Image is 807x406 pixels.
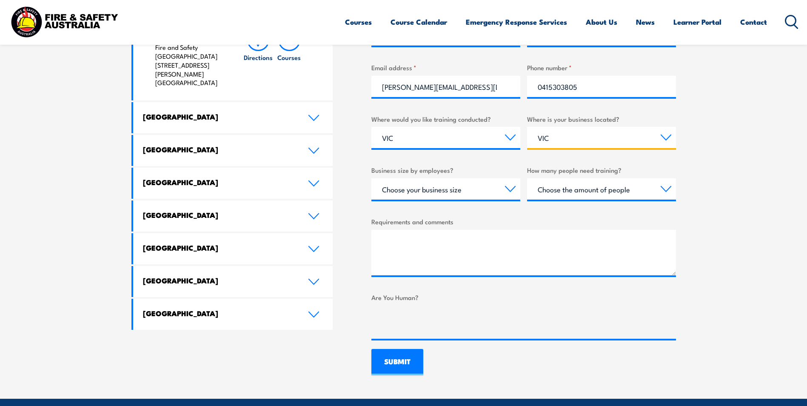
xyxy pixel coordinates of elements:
[155,43,226,87] p: Fire and Safety [GEOGRAPHIC_DATA] [STREET_ADDRESS][PERSON_NAME] [GEOGRAPHIC_DATA]
[143,177,295,187] h4: [GEOGRAPHIC_DATA]
[673,11,721,33] a: Learner Portal
[133,233,333,264] a: [GEOGRAPHIC_DATA]
[143,309,295,318] h4: [GEOGRAPHIC_DATA]
[371,63,520,72] label: Email address
[133,266,333,297] a: [GEOGRAPHIC_DATA]
[133,102,333,133] a: [GEOGRAPHIC_DATA]
[527,114,676,124] label: Where is your business located?
[371,114,520,124] label: Where would you like training conducted?
[243,29,274,87] a: Directions
[143,112,295,121] h4: [GEOGRAPHIC_DATA]
[371,306,501,339] iframe: reCAPTCHA
[143,276,295,285] h4: [GEOGRAPHIC_DATA]
[466,11,567,33] a: Emergency Response Services
[527,63,676,72] label: Phone number
[527,165,676,175] label: How many people need training?
[244,53,273,62] h6: Directions
[133,168,333,199] a: [GEOGRAPHIC_DATA]
[277,53,301,62] h6: Courses
[636,11,655,33] a: News
[371,217,676,226] label: Requirements and comments
[345,11,372,33] a: Courses
[274,29,305,87] a: Courses
[740,11,767,33] a: Contact
[371,165,520,175] label: Business size by employees?
[586,11,617,33] a: About Us
[143,210,295,220] h4: [GEOGRAPHIC_DATA]
[371,349,423,375] input: SUBMIT
[143,145,295,154] h4: [GEOGRAPHIC_DATA]
[133,200,333,232] a: [GEOGRAPHIC_DATA]
[371,292,676,302] label: Are You Human?
[133,135,333,166] a: [GEOGRAPHIC_DATA]
[391,11,447,33] a: Course Calendar
[133,299,333,330] a: [GEOGRAPHIC_DATA]
[143,243,295,252] h4: [GEOGRAPHIC_DATA]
